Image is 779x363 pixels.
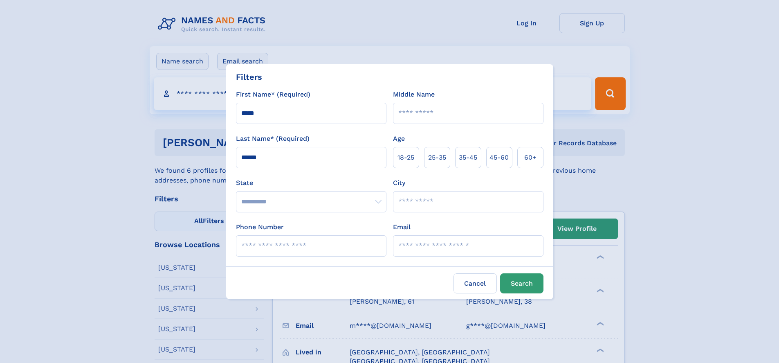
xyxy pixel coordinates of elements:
[397,153,414,162] span: 18‑25
[524,153,537,162] span: 60+
[453,273,497,293] label: Cancel
[428,153,446,162] span: 25‑35
[500,273,543,293] button: Search
[236,71,262,83] div: Filters
[393,90,435,99] label: Middle Name
[236,222,284,232] label: Phone Number
[393,222,411,232] label: Email
[236,178,386,188] label: State
[393,134,405,144] label: Age
[459,153,477,162] span: 35‑45
[393,178,405,188] label: City
[236,134,310,144] label: Last Name* (Required)
[489,153,509,162] span: 45‑60
[236,90,310,99] label: First Name* (Required)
